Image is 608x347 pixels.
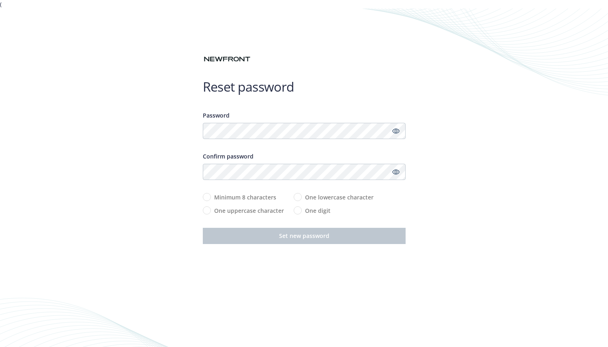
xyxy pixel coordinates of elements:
[203,228,406,244] button: Set new password
[203,79,406,95] h1: Reset password
[203,55,251,64] img: Newfront logo
[203,152,254,160] span: Confirm password
[279,232,329,240] span: Set new password
[391,167,401,177] a: Show password
[305,193,374,201] span: One lowercase character
[391,126,401,136] a: Show password
[214,206,284,215] span: One uppercase character
[203,111,230,119] span: Password
[305,206,331,215] span: One digit
[214,193,276,201] span: Minimum 8 characters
